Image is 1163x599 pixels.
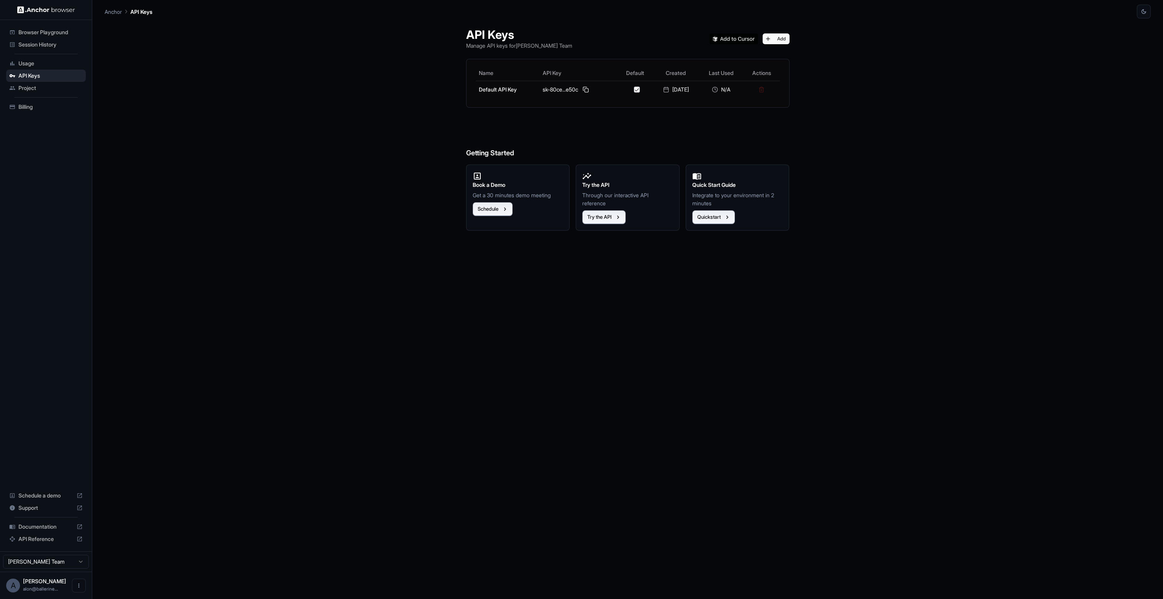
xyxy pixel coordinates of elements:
button: Try the API [582,210,626,224]
button: Copy API key [581,85,590,94]
div: API Reference [6,533,86,545]
td: Default API Key [476,81,540,98]
img: Anchor Logo [17,6,75,13]
h1: API Keys [466,28,572,42]
div: Billing [6,101,86,113]
div: Project [6,82,86,94]
div: sk-80ce...e50c [543,85,615,94]
p: Through our interactive API reference [582,191,673,207]
span: Alon Peretz [23,578,66,584]
th: Actions [743,65,780,81]
span: Support [18,504,73,512]
span: Billing [18,103,83,111]
span: Session History [18,41,83,48]
p: Manage API keys for [PERSON_NAME] Team [466,42,572,50]
div: Session History [6,38,86,51]
span: Schedule a demo [18,492,73,499]
button: Add [763,33,790,44]
nav: breadcrumb [105,7,152,16]
div: Documentation [6,521,86,533]
th: Default [618,65,653,81]
h6: Getting Started [466,117,790,159]
button: Open menu [72,579,86,592]
div: API Keys [6,70,86,82]
span: Browser Playground [18,28,83,36]
p: Anchor [105,8,122,16]
div: A [6,579,20,592]
div: Support [6,502,86,514]
p: Integrate to your environment in 2 minutes [692,191,783,207]
span: Project [18,84,83,92]
p: Get a 30 minutes demo meeting [473,191,563,199]
th: Created [653,65,699,81]
span: Documentation [18,523,73,531]
span: API Keys [18,72,83,80]
div: Usage [6,57,86,70]
button: Schedule [473,202,513,216]
h2: Try the API [582,181,673,189]
div: Schedule a demo [6,489,86,502]
img: Add anchorbrowser MCP server to Cursor [710,33,758,44]
div: N/A [702,86,740,93]
h2: Quick Start Guide [692,181,783,189]
th: API Key [540,65,618,81]
span: API Reference [18,535,73,543]
th: Name [476,65,540,81]
button: Quickstart [692,210,735,224]
p: API Keys [130,8,152,16]
span: alon@ballerine.com [23,586,58,592]
h2: Book a Demo [473,181,563,189]
span: Usage [18,60,83,67]
div: [DATE] [656,86,696,93]
div: Browser Playground [6,26,86,38]
th: Last Used [699,65,743,81]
